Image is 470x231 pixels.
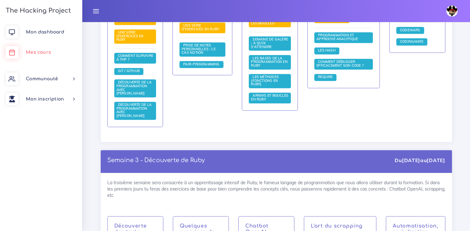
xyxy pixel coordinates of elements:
a: Codingames [398,40,425,44]
a: Prise de notes personnelles : le cas Notion [182,43,216,55]
a: L'art du scrapping [311,223,363,229]
a: Programmation et approche analytique [316,33,360,41]
span: Communauté [26,76,58,81]
a: Comment débugger efficacement son code ? [316,60,365,68]
a: Comment survivre à THP ? [116,54,153,62]
span: Les méthodes (fonctions en Ruby) [251,75,279,86]
a: Découverte de la programmation avec [PERSON_NAME] [116,103,152,118]
a: Les méthodes (fonctions en Ruby) [251,75,279,87]
a: Les Hash [316,48,337,53]
span: Une série d'exercices en Ruby [182,23,221,31]
a: Semaine de galère : à quoi s'attendre [251,37,288,49]
h3: The Hacking Project [4,7,71,14]
a: Les bases de la programmation en Ruby [251,56,287,68]
div: Du au [395,157,445,164]
span: Découverte de la programmation avec [PERSON_NAME] [116,102,152,118]
a: Semaine 3 - Découverte de Ruby [107,157,205,163]
span: Mon inscription [26,97,64,101]
strong: [DATE] [427,157,445,163]
span: Arrays et boucles en Ruby [251,93,288,101]
span: Mon dashboard [26,30,64,34]
a: Une série d'exercices en Ruby [116,30,144,42]
a: Codewars [398,28,422,33]
span: Mes cours [26,50,51,55]
a: Une série d'exercices en Ruby [182,23,221,32]
span: Comment survivre à THP ? [116,53,153,62]
a: Découverte de la programmation avec [PERSON_NAME] [116,80,152,96]
a: Pair-Programming [182,62,221,66]
span: Les Hash [316,48,337,52]
img: avatar [446,5,458,17]
span: Codewars [398,28,422,32]
span: Comment débugger efficacement son code ? [316,59,365,68]
a: Git / Github [116,69,141,73]
strong: [DATE] [402,157,420,163]
span: Codingames [398,39,425,44]
a: Require [316,75,334,79]
a: Arrays et boucles en Ruby [251,94,288,102]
